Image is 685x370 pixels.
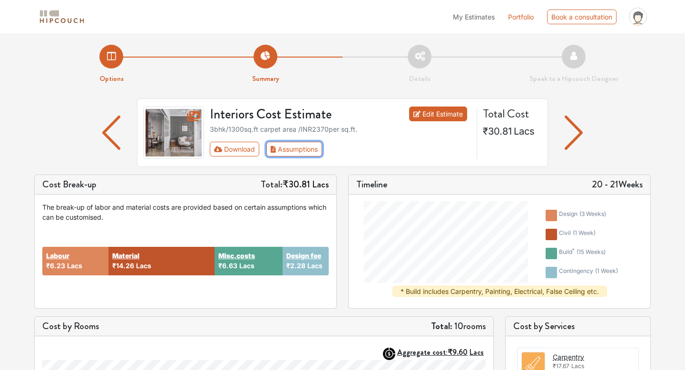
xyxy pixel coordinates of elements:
div: design [559,210,606,221]
h5: Cost by Rooms [42,321,99,332]
span: ₹14.26 [112,262,134,270]
span: Lacs [470,347,484,358]
span: ( 3 weeks ) [579,210,606,217]
img: arrow left [102,116,121,150]
span: ₹2.28 [286,262,305,270]
h5: 20 - 21 Weeks [592,179,643,190]
button: Download [210,142,260,156]
h4: Total Cost [483,107,540,121]
img: AggregateIcon [383,348,395,360]
div: First group [210,142,330,156]
h5: Cost by Services [513,321,643,332]
button: Design fee [286,251,321,261]
span: ₹30.81 [283,177,310,191]
button: Carpentry [553,352,584,362]
span: ₹9.60 [448,347,468,358]
h5: Timeline [356,179,387,190]
button: Labour [46,251,69,261]
span: ₹6.63 [218,262,237,270]
div: Toolbar with button groups [210,142,471,156]
button: Assumptions [266,142,322,156]
a: Edit Estimate [409,107,468,121]
span: Lacs [312,177,329,191]
div: Book a consultation [547,10,616,24]
div: contingency [559,267,618,278]
img: arrow left [565,116,583,150]
div: 3bhk / 1300 sq.ft carpet area /INR 2370 per sq.ft. [210,124,471,134]
span: Lacs [239,262,254,270]
a: Portfolio [508,12,534,22]
div: civil [559,229,596,240]
strong: Speak to a Hipcouch Designer [529,73,618,84]
div: The break-up of labor and material costs are provided based on certain assumptions which can be c... [42,202,329,222]
span: ( 1 week ) [595,267,618,274]
span: Lacs [514,126,535,137]
h5: Cost Break-up [42,179,97,190]
img: gallery [143,107,204,159]
h3: Interiors Cost Estimate [204,107,386,123]
h5: 10 rooms [431,321,486,332]
span: ₹17.67 [553,362,569,370]
span: ( 1 week ) [573,229,596,236]
span: Lacs [307,262,323,270]
span: ₹30.81 [483,126,512,137]
span: My Estimates [453,13,495,21]
strong: Summary [252,73,279,84]
img: logo-horizontal.svg [38,9,86,25]
strong: Aggregate cost: [397,347,484,358]
strong: Details [409,73,431,84]
span: ₹6.23 [46,262,65,270]
div: build [559,248,606,259]
h5: Total: [261,179,329,190]
strong: Total: [431,319,452,333]
span: ( 15 weeks ) [577,248,606,255]
button: Material [112,251,139,261]
button: Misc.costs [218,251,255,261]
strong: Options [99,73,124,84]
span: Lacs [571,362,584,370]
div: * Build includes Carpentry, Painting, Electrical, False Ceiling etc. [392,286,607,297]
span: logo-horizontal.svg [38,6,86,28]
span: Lacs [67,262,82,270]
button: Aggregate cost:₹9.60Lacs [397,348,486,357]
span: Lacs [136,262,151,270]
